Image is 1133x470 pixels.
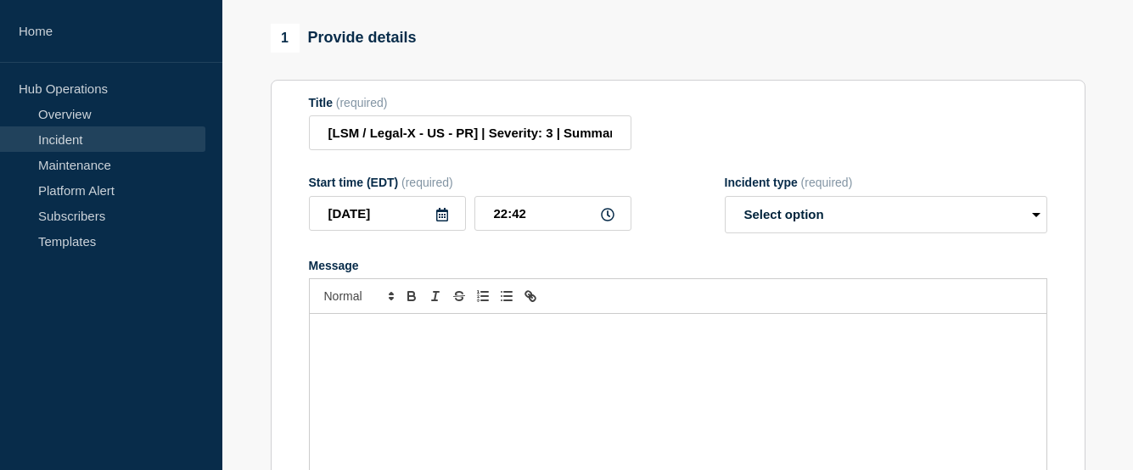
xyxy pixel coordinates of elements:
[471,286,495,306] button: Toggle ordered list
[400,286,423,306] button: Toggle bold text
[309,259,1047,272] div: Message
[336,96,388,109] span: (required)
[423,286,447,306] button: Toggle italic text
[801,176,853,189] span: (required)
[317,286,400,306] span: Font size
[309,96,631,109] div: Title
[309,176,631,189] div: Start time (EDT)
[519,286,542,306] button: Toggle link
[271,24,300,53] span: 1
[309,196,466,231] input: YYYY-MM-DD
[725,196,1047,233] select: Incident type
[309,115,631,150] input: Title
[271,24,417,53] div: Provide details
[447,286,471,306] button: Toggle strikethrough text
[474,196,631,231] input: HH:MM
[495,286,519,306] button: Toggle bulleted list
[725,176,1047,189] div: Incident type
[401,176,453,189] span: (required)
